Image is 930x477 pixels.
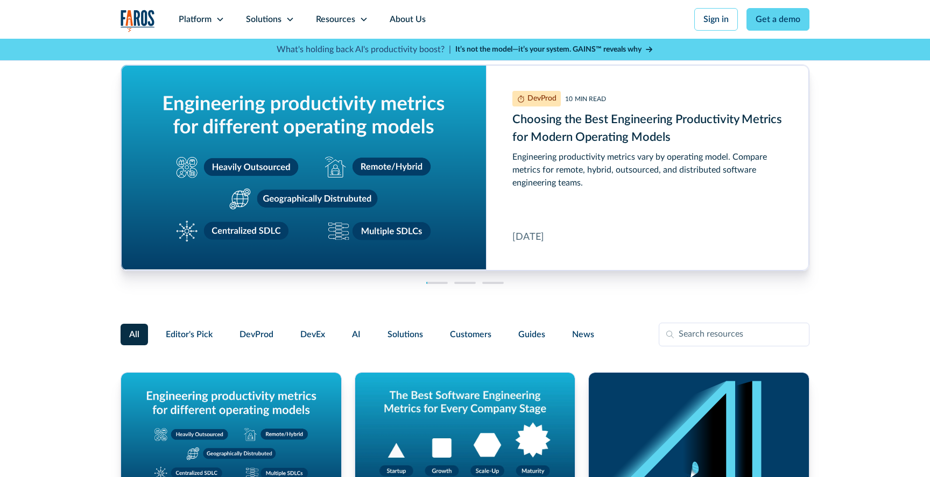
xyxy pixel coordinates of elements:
a: It’s not the model—it’s your system. GAINS™ reveals why [455,44,653,55]
span: Guides [518,328,545,341]
form: Filter Form [121,323,809,346]
span: News [572,328,594,341]
span: Customers [450,328,491,341]
p: What's holding back AI's productivity boost? | [277,43,451,56]
div: Platform [179,13,212,26]
img: Logo of the analytics and reporting company Faros. [121,10,155,32]
div: cms-link [121,65,809,270]
a: Get a demo [746,8,809,31]
span: All [129,328,139,341]
div: Resources [316,13,355,26]
a: Choosing the Best Engineering Productivity Metrics for Modern Operating Models [121,65,809,270]
span: DevEx [300,328,325,341]
a: Sign in [694,8,738,31]
span: DevProd [239,328,273,341]
span: AI [352,328,361,341]
span: Editor's Pick [166,328,213,341]
strong: It’s not the model—it’s your system. GAINS™ reveals why [455,46,642,53]
span: Solutions [387,328,423,341]
a: home [121,10,155,32]
input: Search resources [659,323,809,346]
div: Solutions [246,13,281,26]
